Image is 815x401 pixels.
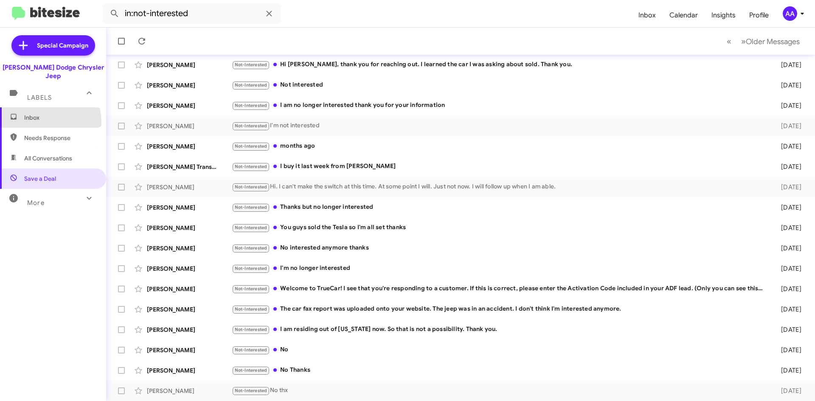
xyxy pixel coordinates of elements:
[232,325,767,334] div: I am residing out of [US_STATE] now. So that is not a possibility. Thank you.
[767,387,808,395] div: [DATE]
[767,346,808,354] div: [DATE]
[147,366,232,375] div: [PERSON_NAME]
[235,103,267,108] span: Not-Interested
[147,285,232,293] div: [PERSON_NAME]
[663,3,705,28] a: Calendar
[147,142,232,151] div: [PERSON_NAME]
[37,41,88,50] span: Special Campaign
[147,122,232,130] div: [PERSON_NAME]
[235,82,267,88] span: Not-Interested
[235,184,267,190] span: Not-Interested
[103,3,281,24] input: Search
[235,164,267,169] span: Not-Interested
[736,33,805,50] button: Next
[705,3,742,28] a: Insights
[235,327,267,332] span: Not-Interested
[147,203,232,212] div: [PERSON_NAME]
[24,154,72,163] span: All Conversations
[235,388,267,393] span: Not-Interested
[232,101,767,110] div: I am no longer interested thank you for your information
[147,325,232,334] div: [PERSON_NAME]
[27,199,45,207] span: More
[235,306,267,312] span: Not-Interested
[147,224,232,232] div: [PERSON_NAME]
[147,346,232,354] div: [PERSON_NAME]
[232,223,767,233] div: You guys sold the Tesla so I'm all set thanks
[24,174,56,183] span: Save a Deal
[767,325,808,334] div: [DATE]
[147,305,232,314] div: [PERSON_NAME]
[147,387,232,395] div: [PERSON_NAME]
[235,286,267,292] span: Not-Interested
[235,143,267,149] span: Not-Interested
[232,121,767,131] div: I'm not interested
[235,347,267,353] span: Not-Interested
[776,6,806,21] button: AA
[783,6,797,21] div: AA
[727,36,731,47] span: «
[232,284,767,294] div: Welcome to TrueCar! I see that you're responding to a customer. If this is correct, please enter ...
[232,80,767,90] div: Not interested
[767,163,808,171] div: [DATE]
[235,205,267,210] span: Not-Interested
[746,37,800,46] span: Older Messages
[767,61,808,69] div: [DATE]
[235,266,267,271] span: Not-Interested
[235,225,267,230] span: Not-Interested
[232,365,767,375] div: No Thanks
[235,123,267,129] span: Not-Interested
[11,35,95,56] a: Special Campaign
[767,101,808,110] div: [DATE]
[767,305,808,314] div: [DATE]
[767,285,808,293] div: [DATE]
[232,345,767,355] div: No
[232,243,767,253] div: No interested anymore thanks
[24,113,96,122] span: Inbox
[147,101,232,110] div: [PERSON_NAME]
[767,366,808,375] div: [DATE]
[767,122,808,130] div: [DATE]
[767,203,808,212] div: [DATE]
[235,367,267,373] span: Not-Interested
[232,60,767,70] div: Hi [PERSON_NAME], thank you for reaching out. I learned the car I was asking about sold. Thank you.
[767,183,808,191] div: [DATE]
[147,163,232,171] div: [PERSON_NAME] Transportation Inc.
[147,61,232,69] div: [PERSON_NAME]
[27,94,52,101] span: Labels
[767,81,808,90] div: [DATE]
[232,162,767,171] div: I buy it last week from [PERSON_NAME]
[147,264,232,273] div: [PERSON_NAME]
[767,142,808,151] div: [DATE]
[235,62,267,67] span: Not-Interested
[722,33,736,50] button: Previous
[232,182,767,192] div: Hi. I can't make the switch at this time. At some point I will. Just not now. I will follow up wh...
[741,36,746,47] span: »
[767,224,808,232] div: [DATE]
[147,81,232,90] div: [PERSON_NAME]
[232,264,767,273] div: I'm no longer interested
[632,3,663,28] a: Inbox
[722,33,805,50] nav: Page navigation example
[147,183,232,191] div: [PERSON_NAME]
[24,134,96,142] span: Needs Response
[232,386,767,395] div: No thx
[235,245,267,251] span: Not-Interested
[232,141,767,151] div: months ago
[232,304,767,314] div: The car fax report was uploaded onto your website. The jeep was in an accident. I don't think I'm...
[147,244,232,252] div: [PERSON_NAME]
[742,3,776,28] a: Profile
[767,264,808,273] div: [DATE]
[232,202,767,212] div: Thanks but no longer interested
[767,244,808,252] div: [DATE]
